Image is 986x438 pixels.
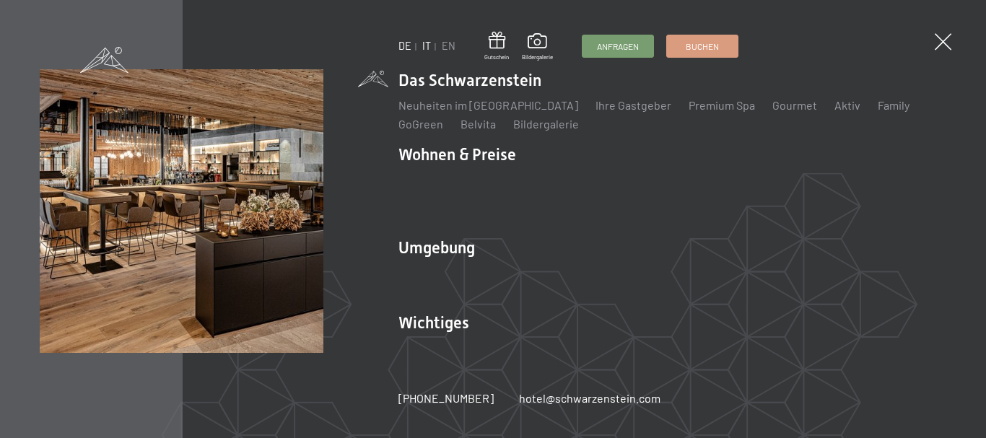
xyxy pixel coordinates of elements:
a: Anfragen [583,35,653,57]
a: Belvita [461,117,496,131]
span: [PHONE_NUMBER] [398,391,494,405]
a: Bildergalerie [513,117,579,131]
a: [PHONE_NUMBER] [398,390,494,406]
span: Bildergalerie [522,53,553,61]
a: IT [422,40,431,52]
a: Gourmet [772,98,817,112]
a: GoGreen [398,117,443,131]
a: Ihre Gastgeber [595,98,671,112]
a: hotel@schwarzenstein.com [519,390,660,406]
a: Bildergalerie [522,33,553,61]
span: Gutschein [484,53,509,61]
span: Buchen [686,40,719,53]
a: Aktiv [834,98,860,112]
a: Family [878,98,909,112]
a: Premium Spa [689,98,755,112]
a: Neuheiten im [GEOGRAPHIC_DATA] [398,98,578,112]
a: Buchen [667,35,738,57]
a: Gutschein [484,32,509,61]
a: DE [398,40,411,52]
a: EN [442,40,455,52]
span: Anfragen [597,40,639,53]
